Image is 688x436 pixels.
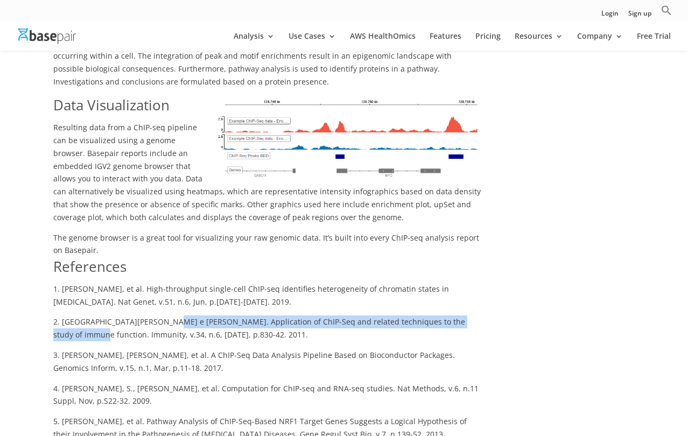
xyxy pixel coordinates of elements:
[53,12,460,87] span: The identification of motif transcription factor enrichment is used to elucidate whether transcri...
[350,32,416,51] a: AWS HealthOmics
[53,382,481,416] p: 4. [PERSON_NAME], S., [PERSON_NAME], et al. Computation for ChIP-seq and RNA-seq studies. Nat Met...
[234,32,275,51] a: Analysis
[515,32,563,51] a: Resources
[475,32,501,51] a: Pricing
[430,32,461,51] a: Features
[637,32,671,51] a: Free Trial
[53,257,481,283] h2: References
[661,5,672,22] a: Search Icon Link
[18,28,76,44] img: Basepair
[289,32,336,51] a: Use Cases
[53,283,481,316] p: 1. [PERSON_NAME], et al. High-throughput single-cell ChIP-seq identifies heterogeneity of chromat...
[628,10,651,22] a: Sign up
[661,5,672,16] svg: Search
[481,358,675,423] iframe: Drift Widget Chat Controller
[601,10,619,22] a: Login
[53,95,170,115] span: Data Visualization
[53,122,481,222] span: Resulting data from a ChIP-seq pipeline can be visualized using a genome browser. Basepair report...
[53,315,481,349] p: 2. [GEOGRAPHIC_DATA][PERSON_NAME] e [PERSON_NAME]. Application of ChIP-Seq and related techniques...
[577,32,623,51] a: Company
[53,349,481,382] p: 3. [PERSON_NAME], [PERSON_NAME], et al. A ChIP-Seq Data Analysis Pipeline Based on Bioconductor P...
[213,95,481,180] img: ChIP-Seq analysis report genome browser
